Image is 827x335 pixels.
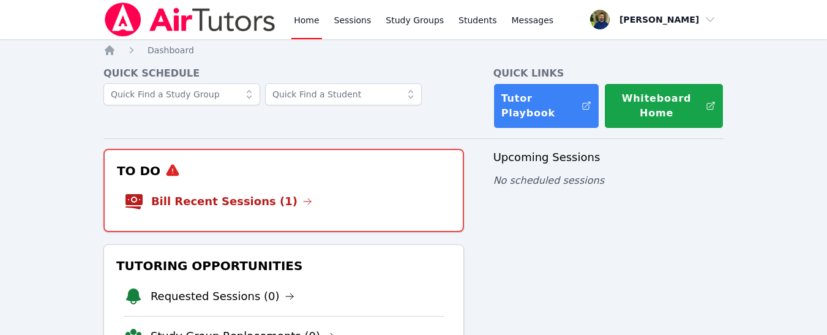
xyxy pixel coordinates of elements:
input: Quick Find a Student [265,83,422,105]
a: Tutor Playbook [493,83,600,129]
span: Dashboard [148,45,194,55]
h3: To Do [114,160,453,182]
h4: Quick Links [493,66,724,81]
h3: Upcoming Sessions [493,149,724,166]
a: Dashboard [148,44,194,56]
a: Requested Sessions (0) [151,288,294,305]
h3: Tutoring Opportunities [114,255,454,277]
button: Whiteboard Home [604,83,724,129]
img: Air Tutors [103,2,277,37]
span: No scheduled sessions [493,175,604,186]
nav: Breadcrumb [103,44,724,56]
input: Quick Find a Study Group [103,83,260,105]
h4: Quick Schedule [103,66,464,81]
a: Bill Recent Sessions (1) [151,193,312,210]
span: Messages [512,14,554,26]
